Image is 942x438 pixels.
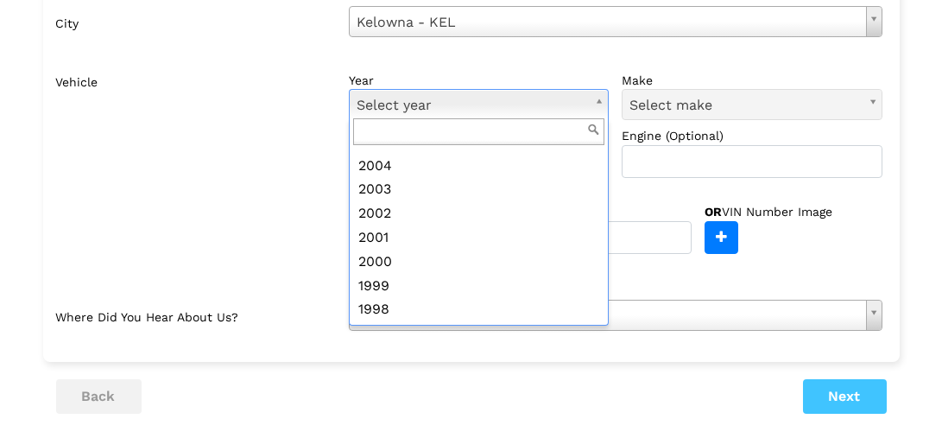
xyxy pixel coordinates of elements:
[353,202,605,226] div: 2002
[353,251,605,275] div: 2000
[353,178,605,202] div: 2003
[353,155,605,179] div: 2004
[353,298,605,322] div: 1998
[353,226,605,251] div: 2001
[353,275,605,299] div: 1999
